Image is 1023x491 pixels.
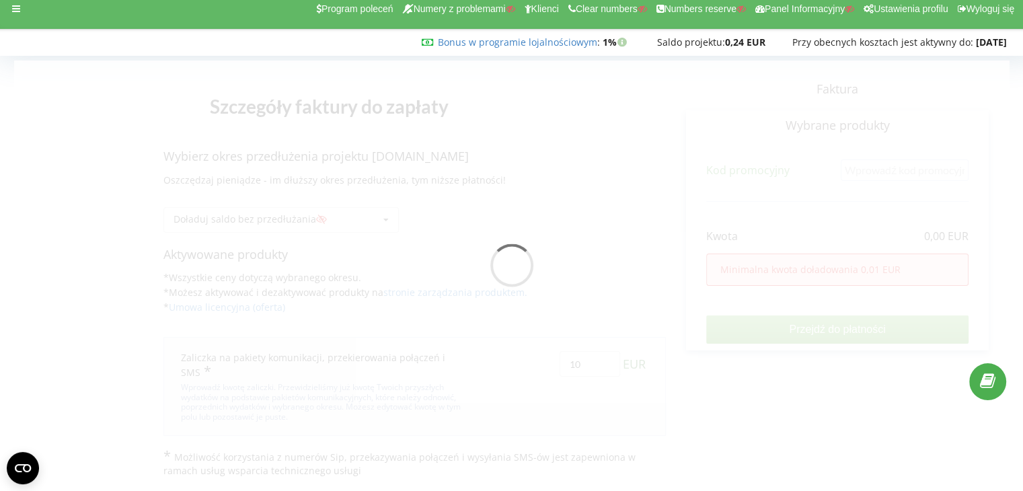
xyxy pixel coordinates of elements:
[792,36,973,48] span: Przy obecnych kosztach jest aktywny do:
[976,36,1007,48] strong: [DATE]
[576,3,638,14] span: Clear numbers
[321,3,393,14] span: Program poleceń
[438,36,600,48] span: :
[874,3,948,14] span: Ustawienia profilu
[438,36,597,48] a: Bonus w programie lojalnościowym
[603,36,630,48] strong: 1%
[414,3,506,14] span: Numery z problemami
[665,3,736,14] span: Numbers reserve
[967,3,1014,14] span: Wyloguj się
[7,452,39,484] button: Open CMP widget
[725,36,765,48] strong: 0,24 EUR
[657,36,725,48] span: Saldo projektu:
[765,3,845,14] span: Panel Informacyjny
[531,3,559,14] span: Klienci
